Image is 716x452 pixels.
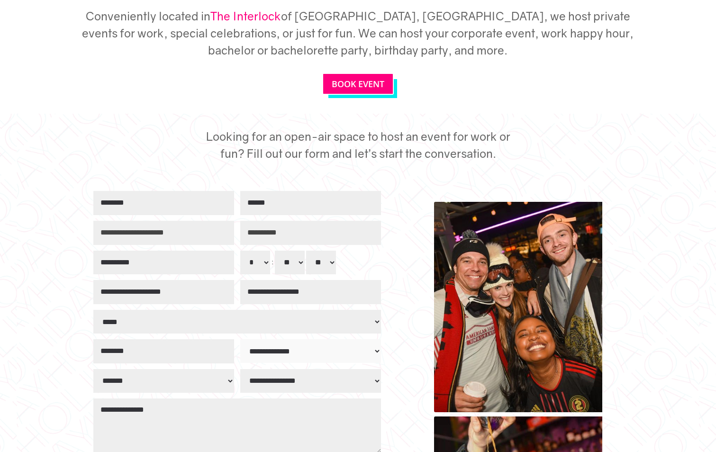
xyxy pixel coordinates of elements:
a: BOOK EVENT [322,73,394,94]
span: : [272,258,273,266]
h5: Conveniently located in of [GEOGRAPHIC_DATA], [GEOGRAPHIC_DATA], we host private events for work,... [72,8,644,63]
select: Time of Day [306,251,336,274]
select: Time of Day ... minute [275,251,305,274]
a: The Interlock [210,9,281,23]
select: Time of Day ... hour [240,251,270,274]
h5: Looking for an open-air space to host an event for work or fun? Fill out our form and let’s start... [204,128,512,167]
